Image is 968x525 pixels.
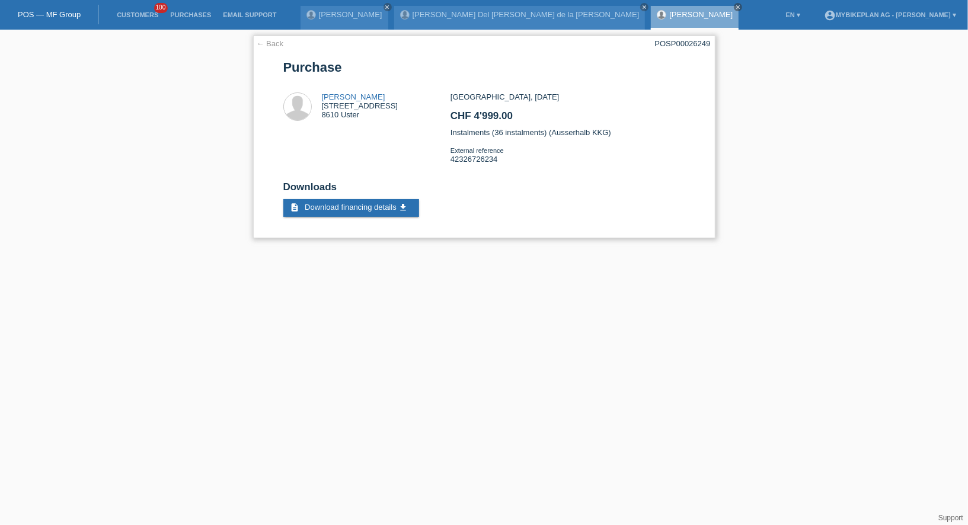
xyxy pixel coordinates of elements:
a: description Download financing details get_app [283,199,420,217]
a: ← Back [257,39,284,48]
a: account_circleMybikeplan AG - [PERSON_NAME] ▾ [818,11,962,18]
a: close [384,3,392,11]
div: POSP00026249 [655,39,711,48]
h1: Purchase [283,60,685,75]
a: [PERSON_NAME] Del [PERSON_NAME] de la [PERSON_NAME] [413,10,640,19]
a: close [640,3,648,11]
div: [STREET_ADDRESS] 8610 Uster [322,92,398,119]
span: 100 [154,3,168,13]
i: close [641,4,647,10]
span: External reference [451,147,504,154]
span: Download financing details [305,203,397,212]
i: close [385,4,391,10]
a: EN ▾ [780,11,806,18]
a: POS — MF Group [18,10,81,19]
a: Purchases [164,11,217,18]
i: description [290,203,300,212]
a: Customers [111,11,164,18]
a: close [734,3,742,11]
a: [PERSON_NAME] [322,92,385,101]
i: close [735,4,741,10]
h2: Downloads [283,181,685,199]
i: get_app [398,203,408,212]
i: account_circle [824,9,836,21]
a: [PERSON_NAME] [319,10,382,19]
a: [PERSON_NAME] [669,10,733,19]
h2: CHF 4'999.00 [451,110,685,128]
a: Email Support [217,11,282,18]
div: [GEOGRAPHIC_DATA], [DATE] Instalments (36 instalments) (Ausserhalb KKG) 42326726234 [451,92,685,172]
a: Support [938,514,963,522]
